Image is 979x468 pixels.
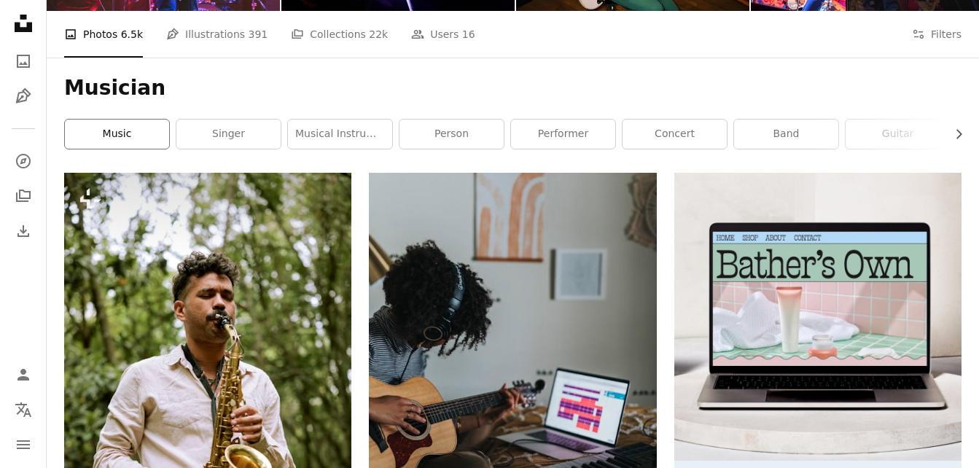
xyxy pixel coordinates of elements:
[249,26,268,42] span: 391
[945,120,962,149] button: scroll list to the right
[9,217,38,246] a: Download History
[9,360,38,389] a: Log in / Sign up
[64,382,351,395] a: a man playing a saxophone in a forest
[399,120,504,149] a: person
[9,430,38,459] button: Menu
[674,173,962,460] img: file-1707883121023-8e3502977149image
[369,26,388,42] span: 22k
[9,182,38,211] a: Collections
[176,120,281,149] a: singer
[291,11,388,58] a: Collections 22k
[288,120,392,149] a: musical instrument
[9,147,38,176] a: Explore
[511,120,615,149] a: performer
[9,395,38,424] button: Language
[912,11,962,58] button: Filters
[9,9,38,41] a: Home — Unsplash
[623,120,727,149] a: concert
[734,120,838,149] a: band
[64,75,962,101] h1: Musician
[369,382,656,395] a: woman playing brown acoustic guitar
[9,47,38,76] a: Photos
[9,82,38,111] a: Illustrations
[65,120,169,149] a: music
[846,120,950,149] a: guitar
[166,11,268,58] a: Illustrations 391
[411,11,475,58] a: Users 16
[462,26,475,42] span: 16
